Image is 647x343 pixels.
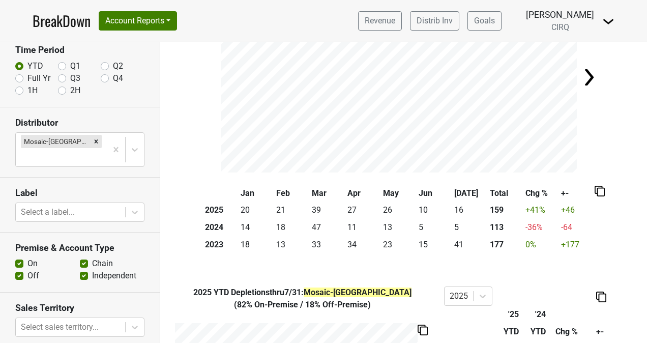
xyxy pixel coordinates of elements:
td: 39 [310,202,345,219]
img: Copy to clipboard [596,292,606,302]
th: +- [559,185,595,202]
td: 33 [310,236,345,253]
td: 20 [239,202,274,219]
td: +177 [559,236,595,253]
th: Feb [274,185,310,202]
th: Mar [310,185,345,202]
td: 41 [452,236,488,253]
label: 2H [70,84,80,97]
button: Account Reports [99,11,177,31]
img: Copy to clipboard [418,325,428,335]
td: 21 [274,202,310,219]
a: Distrib Inv [410,11,459,31]
div: ( 82% On-Premise / 18% Off-Premise ) [168,299,436,311]
th: 113 [488,219,523,236]
td: -36 % [523,219,559,236]
td: 23 [381,236,417,253]
td: 15 [417,236,452,253]
img: Copy to clipboard [595,186,605,196]
td: 47 [310,219,345,236]
td: 5 [417,219,452,236]
label: On [27,258,38,270]
h3: Premise & Account Type [15,243,144,253]
td: 13 [274,236,310,253]
th: YTD [492,323,521,340]
label: Q1 [70,60,80,72]
td: 26 [381,202,417,219]
th: Chg % [523,185,559,202]
td: -64 [559,219,595,236]
td: 34 [345,236,381,253]
a: BreakDown [33,10,91,32]
h3: Sales Territory [15,303,144,313]
span: CIRQ [551,22,569,32]
th: YTD [521,323,548,340]
th: 177 [488,236,523,253]
th: 2023 [203,236,239,253]
td: +46 [559,202,595,219]
div: YTD Depletions thru 7/31 : [168,287,436,299]
div: [PERSON_NAME] [526,8,594,21]
span: Mosaic-[GEOGRAPHIC_DATA] [304,288,411,297]
label: Q2 [113,60,123,72]
img: Dropdown Menu [602,15,614,27]
th: 2024 [203,219,239,236]
label: Off [27,270,39,282]
label: Independent [92,270,136,282]
img: Arrow right [579,67,599,88]
label: YTD [27,60,43,72]
td: 10 [417,202,452,219]
label: Q4 [113,72,123,84]
td: 11 [345,219,381,236]
a: Goals [467,11,502,31]
th: '24 [521,306,548,323]
td: 13 [381,219,417,236]
label: Chain [92,258,113,270]
span: 2025 [193,288,214,297]
div: Mosaic-[GEOGRAPHIC_DATA] [21,135,91,148]
th: May [381,185,417,202]
th: Total [488,185,523,202]
a: Revenue [358,11,402,31]
th: [DATE] [452,185,488,202]
h3: Time Period [15,45,144,55]
th: '25 [492,306,521,323]
th: Jan [239,185,274,202]
td: 5 [452,219,488,236]
div: Remove Mosaic-CA [91,135,102,148]
th: Jun [417,185,452,202]
td: 16 [452,202,488,219]
th: +- [580,323,606,340]
th: Apr [345,185,381,202]
label: Q3 [70,72,80,84]
h3: Label [15,188,144,198]
th: 2025 [203,202,239,219]
label: Full Yr [27,72,50,84]
label: 1H [27,84,38,97]
th: Chg % [548,323,580,340]
td: 18 [239,236,274,253]
td: 18 [274,219,310,236]
th: 159 [488,202,523,219]
td: 0 % [523,236,559,253]
td: +41 % [523,202,559,219]
td: 14 [239,219,274,236]
h3: Distributor [15,118,144,128]
td: 27 [345,202,381,219]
